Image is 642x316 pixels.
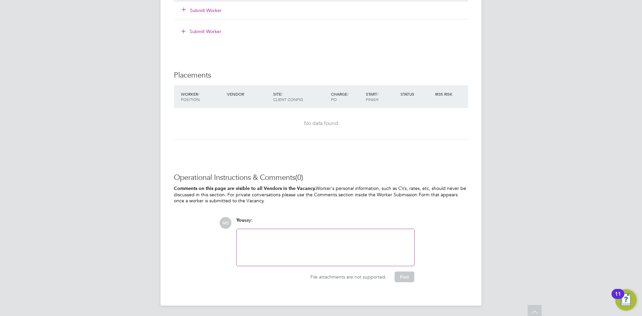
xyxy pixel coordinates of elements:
[395,272,414,282] button: Post
[272,88,329,105] div: Site
[399,88,434,100] div: Status
[179,88,225,105] div: Worker
[295,173,303,182] span: (0)
[174,186,316,191] b: Comments on this page are visible to all Vendors in the Vacancy.
[225,88,272,100] div: Vendor
[236,217,244,223] span: You
[615,289,637,311] button: Open Resource Center, 11 new notifications
[615,294,621,303] div: 11
[364,88,399,105] div: Start
[273,91,303,102] span: / Client Config
[174,71,468,80] h3: Placements
[433,88,456,100] div: IR35 Risk
[181,91,200,102] span: / Position
[329,88,364,105] div: Charge
[181,120,461,127] div: No data found
[177,26,227,37] button: Submit Worker
[220,217,231,229] span: MS
[310,274,387,280] span: File attachments are not supported.
[174,185,468,204] p: Worker's personal information, such as CVs, rates, etc, should never be discussed in this section...
[182,7,222,14] button: Submit Worker
[331,91,348,102] span: / PO
[236,217,415,229] div: say:
[174,173,468,183] h3: Operational Instructions & Comments
[366,91,379,102] span: / Finish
